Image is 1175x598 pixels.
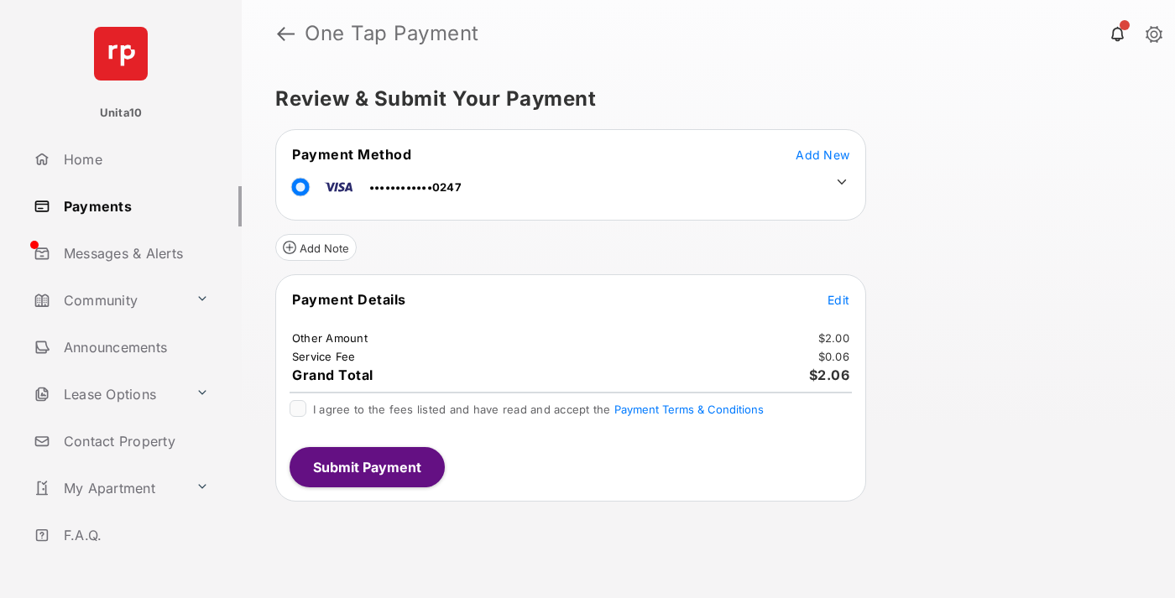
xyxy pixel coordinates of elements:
a: F.A.Q. [27,515,242,555]
span: Edit [828,293,849,307]
span: ••••••••••••0247 [369,180,462,194]
a: Announcements [27,327,242,367]
td: $0.06 [817,349,850,364]
button: Add New [796,146,849,163]
span: Payment Method [292,146,411,163]
a: Messages & Alerts [27,233,242,273]
span: I agree to the fees listed and have read and accept the [313,403,764,416]
td: Other Amount [291,330,368,346]
button: Submit Payment [290,447,445,487]
a: Community [27,280,189,320]
span: Payment Details [292,291,406,308]
strong: One Tap Payment [305,23,479,44]
img: svg+xml;base64,PHN2ZyB4bWxucz0iaHR0cDovL3d3dy53My5vcmcvMjAwMC9zdmciIHdpZHRoPSI2NCIgaGVpZ2h0PSI2NC... [94,27,148,81]
span: Grand Total [292,367,373,383]
a: Contact Property [27,421,242,461]
button: I agree to the fees listed and have read and accept the [614,403,764,416]
a: Home [27,139,242,179]
a: Payments [27,186,242,226]
a: My Apartment [27,468,189,508]
p: Unita10 [100,105,143,122]
td: Service Fee [291,349,357,364]
button: Add Note [275,234,357,261]
td: $2.00 [817,330,850,346]
button: Edit [828,291,849,308]
span: $2.06 [809,367,850,383]
span: Add New [796,148,849,162]
a: Lease Options [27,374,189,414]
h5: Review & Submit Your Payment [275,89,1128,109]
